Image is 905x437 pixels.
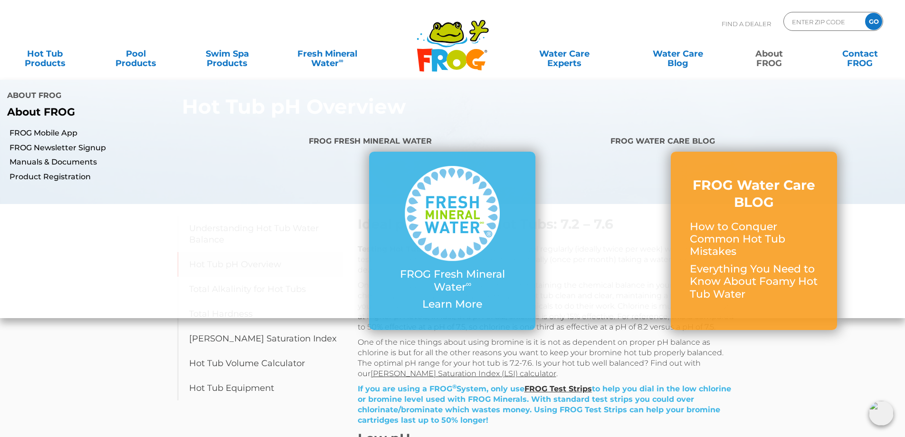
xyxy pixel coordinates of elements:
[524,384,592,393] a: FROG Test Strips
[690,221,818,258] p: How to Conquer Common Hot Tub Mistakes
[452,383,457,390] span: ®
[388,298,516,311] p: Learn More
[466,279,472,289] sup: ∞
[7,87,446,106] h4: About FROG
[388,166,516,315] a: FROG Fresh Mineral Water∞ Learn More
[283,44,372,63] a: Fresh MineralWater∞
[177,326,343,351] a: [PERSON_NAME] Saturation Index
[10,128,302,138] a: FROG Mobile App
[101,44,171,63] a: PoolProducts
[610,133,898,152] h4: FROG Water Care BLOG
[642,44,713,63] a: Water CareBlog
[690,263,818,301] p: Everything You Need to Know About Foamy Hot Tub Water
[388,268,516,293] p: FROG Fresh Mineral Water
[734,44,804,63] a: AboutFROG
[371,369,556,378] a: [PERSON_NAME] Saturation Index (LSI) calculator
[177,376,343,400] a: Hot Tub Equipment
[507,44,622,63] a: Water CareExperts
[7,106,75,118] b: About FROG
[10,172,302,182] a: Product Registration
[309,133,596,152] h4: FROG Fresh Mineral Water
[177,351,343,376] a: Hot Tub Volume Calculator
[10,44,80,63] a: Hot TubProducts
[825,44,895,63] a: ContactFROG
[10,143,302,153] a: FROG Newsletter Signup
[358,337,738,379] p: One of the nice things about using bromine is it is not as dependent on proper pH balance as chlo...
[791,15,855,29] input: Zip Code Form
[690,176,818,305] a: FROG Water Care BLOG How to Conquer Common Hot Tub Mistakes Everything You Need to Know About Foa...
[865,13,882,30] input: GO
[192,44,263,63] a: Swim SpaProducts
[722,12,771,36] p: Find A Dealer
[339,57,343,64] sup: ∞
[869,401,894,426] img: openIcon
[358,384,731,425] span: If you are using a FROG System, only use to help you dial in the low chlorine or bromine level us...
[10,157,302,167] a: Manuals & Documents
[690,176,818,211] h3: FROG Water Care BLOG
